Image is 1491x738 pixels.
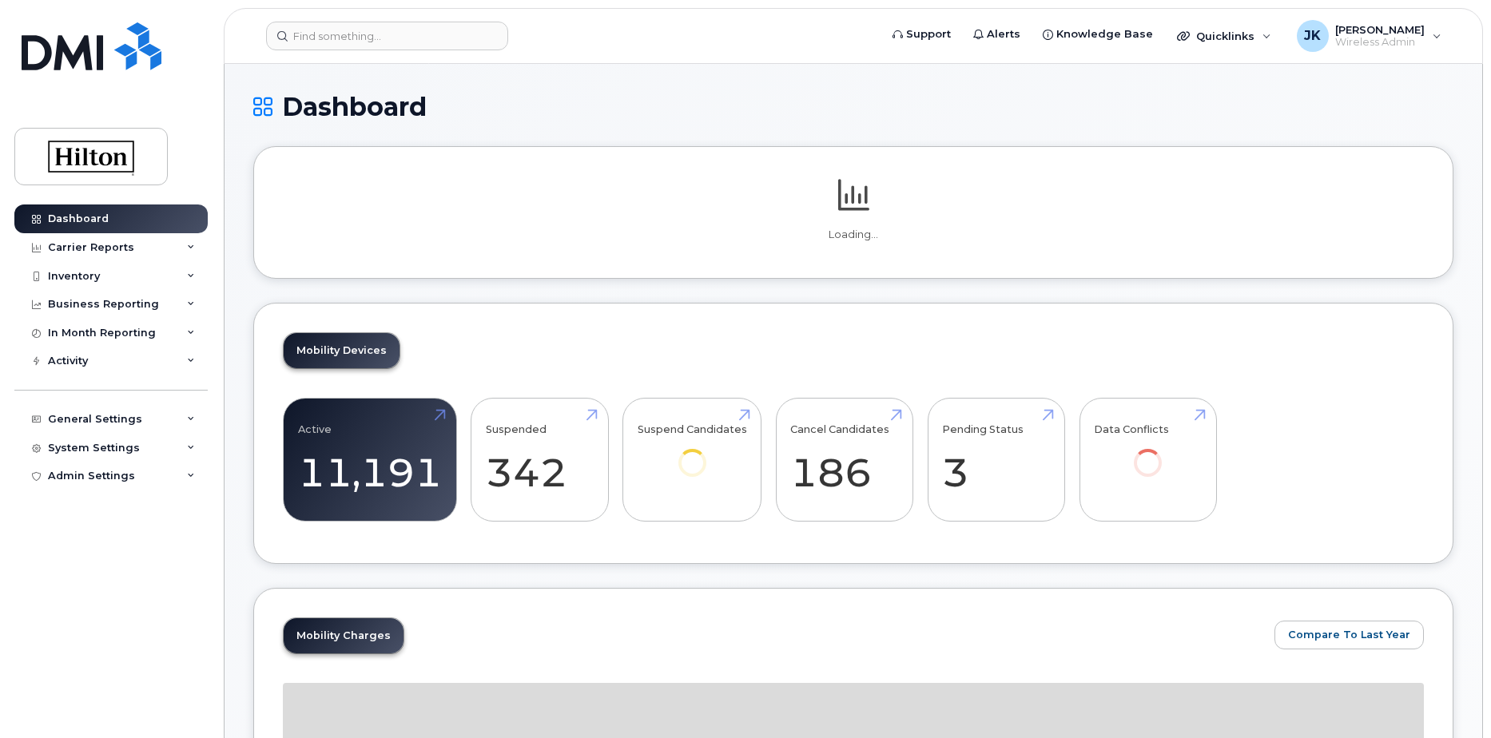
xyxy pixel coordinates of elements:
a: Data Conflicts [1094,407,1202,499]
button: Compare To Last Year [1274,621,1424,649]
a: Mobility Devices [284,333,400,368]
h1: Dashboard [253,93,1453,121]
a: Cancel Candidates 186 [790,407,898,513]
span: Compare To Last Year [1288,627,1410,642]
p: Loading... [283,228,1424,242]
a: Pending Status 3 [942,407,1050,513]
a: Active 11,191 [298,407,442,513]
a: Mobility Charges [284,618,404,653]
a: Suspended 342 [486,407,594,513]
a: Suspend Candidates [638,407,747,499]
